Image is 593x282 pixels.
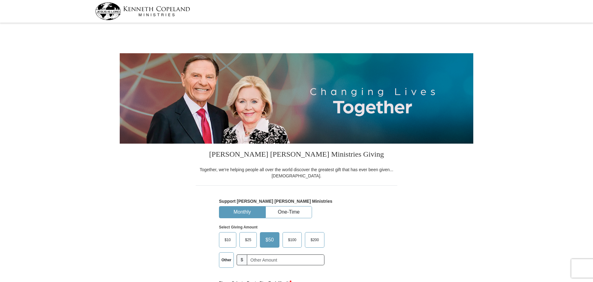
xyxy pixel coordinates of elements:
span: $25 [242,235,254,245]
button: One-Time [266,206,312,218]
span: $50 [262,235,277,245]
img: kcm-header-logo.svg [95,2,190,20]
span: $200 [307,235,322,245]
button: Monthly [219,206,265,218]
label: Other [219,253,234,267]
div: Together, we're helping people all over the world discover the greatest gift that has ever been g... [196,167,397,179]
h3: [PERSON_NAME] [PERSON_NAME] Ministries Giving [196,144,397,167]
span: $10 [221,235,234,245]
strong: Select Giving Amount [219,225,257,229]
input: Other Amount [247,254,324,265]
span: $100 [285,235,300,245]
h5: Support [PERSON_NAME] [PERSON_NAME] Ministries [219,199,374,204]
span: $ [237,254,247,265]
